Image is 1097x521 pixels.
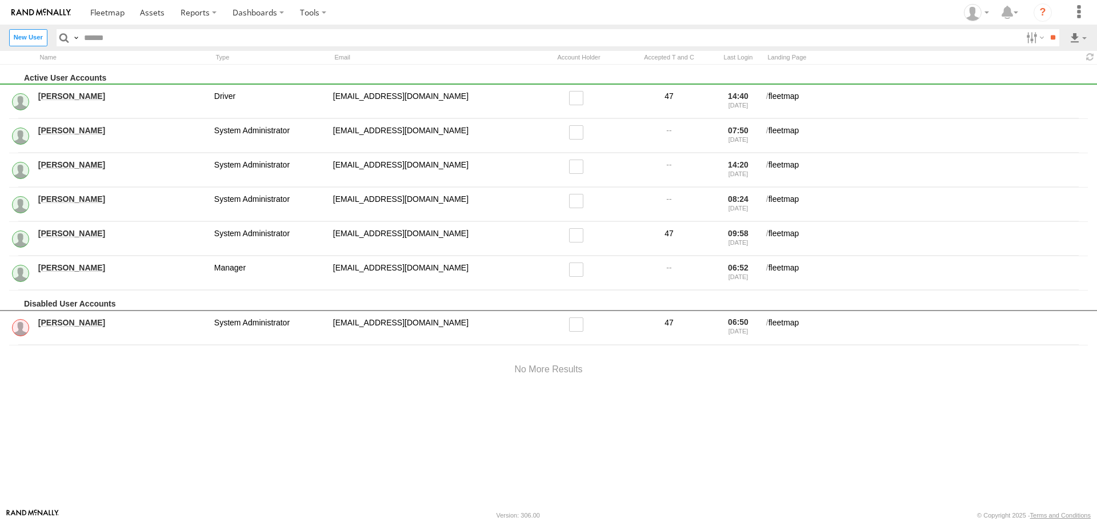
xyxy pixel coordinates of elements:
[38,228,206,238] a: [PERSON_NAME]
[71,29,81,46] label: Search Query
[213,52,327,63] div: Type
[9,29,47,46] label: Create New User
[1083,52,1097,63] span: Refresh
[11,9,71,17] img: rand-logo.svg
[38,125,206,136] a: [PERSON_NAME]
[6,510,59,521] a: Visit our Website
[569,317,589,332] label: Read only
[764,316,1088,340] div: fleetmap
[764,158,1088,182] div: fleetmap
[213,226,327,251] div: System Administrator
[716,52,760,63] div: Last Login
[716,158,760,182] div: 14:20 [DATE]
[331,261,531,285] div: rhathaway@kobersteins.com
[331,192,531,217] div: mprellwitz@kobersteins.com
[764,226,1088,251] div: fleetmap
[536,52,622,63] div: Account Holder
[716,124,760,148] div: 07:50 [DATE]
[569,263,589,277] label: Read only
[331,124,531,148] div: ggarrison@kobersteins.com
[213,316,327,340] div: System Administrator
[569,91,589,105] label: Read only
[331,158,531,182] div: gkoberstein@kobersteins.com
[1022,29,1046,46] label: Search Filter Options
[38,91,206,101] a: [PERSON_NAME]
[626,226,712,251] div: 47
[764,89,1088,114] div: fleetmap
[213,89,327,114] div: Driver
[331,52,531,63] div: Email
[716,89,760,114] div: 14:40 [DATE]
[1030,512,1091,519] a: Terms and Conditions
[38,160,206,170] a: [PERSON_NAME]
[213,124,327,148] div: System Administrator
[38,194,206,204] a: [PERSON_NAME]
[331,316,531,340] div: cboyken@kobersteins.com
[569,194,589,208] label: Read only
[764,52,1079,63] div: Landing Page
[37,52,208,63] div: Name
[716,226,760,251] div: 09:58 [DATE]
[38,317,206,328] a: [PERSON_NAME]
[569,228,589,242] label: Read only
[716,192,760,217] div: 08:24 [DATE]
[1068,29,1088,46] label: Export results as...
[977,512,1091,519] div: © Copyright 2025 -
[716,261,760,285] div: 06:52 [DATE]
[960,4,993,21] div: Nathan Stone
[626,316,712,340] div: 47
[1034,3,1052,22] i: ?
[764,192,1088,217] div: fleetmap
[716,316,760,340] div: 06:50 [DATE]
[497,512,540,519] div: Version: 306.00
[764,261,1088,285] div: fleetmap
[38,263,206,273] a: [PERSON_NAME]
[569,125,589,140] label: Read only
[331,226,531,251] div: nstone@kobersteins.com
[764,124,1088,148] div: fleetmap
[213,261,327,285] div: Manager
[213,192,327,217] div: System Administrator
[213,158,327,182] div: System Administrator
[569,160,589,174] label: Read only
[626,52,712,63] div: Has user accepted Terms and Conditions
[626,89,712,114] div: 47
[331,89,531,114] div: glennlittle57@gmail.com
